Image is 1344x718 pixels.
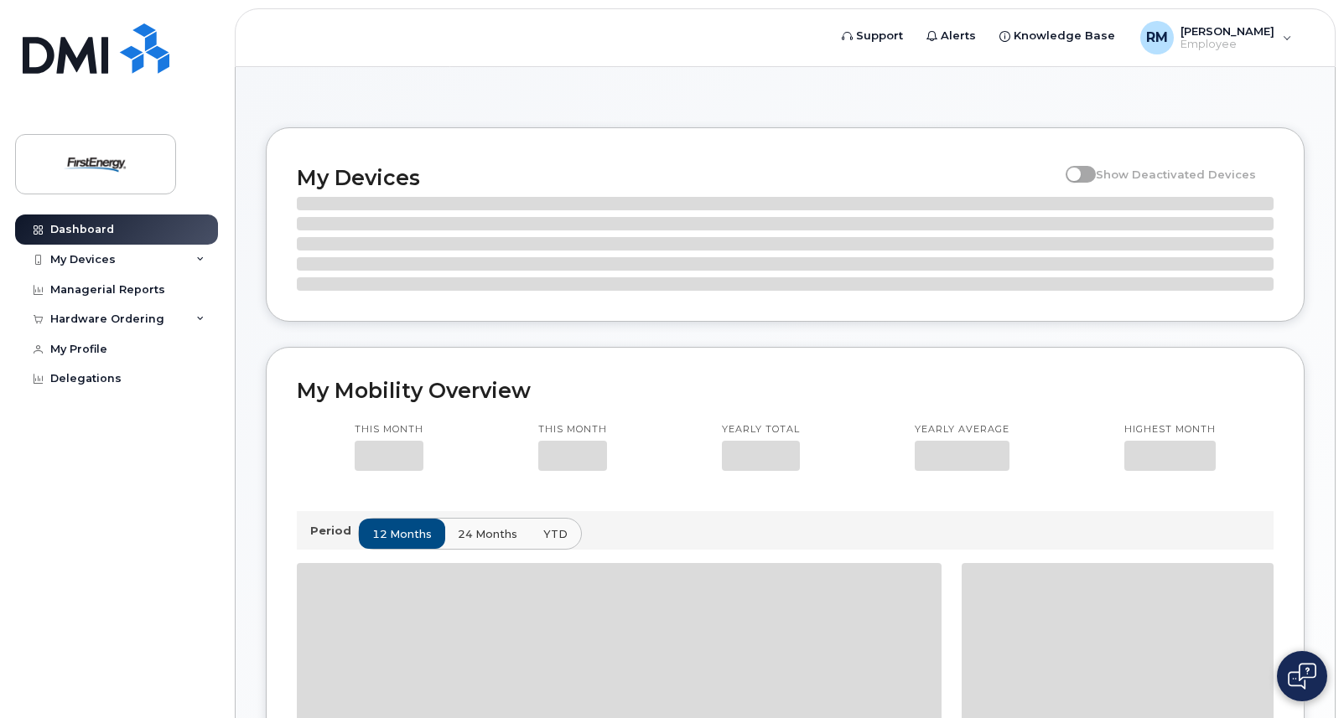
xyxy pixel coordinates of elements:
h2: My Mobility Overview [297,378,1274,403]
span: 24 months [458,526,517,542]
span: Show Deactivated Devices [1096,168,1256,181]
p: Yearly total [722,423,800,436]
h2: My Devices [297,165,1057,190]
p: Yearly average [915,423,1009,436]
span: YTD [543,526,568,542]
input: Show Deactivated Devices [1066,158,1079,172]
img: Open chat [1288,663,1316,690]
p: Highest month [1124,423,1216,436]
p: This month [538,423,607,436]
p: Period [310,523,358,539]
p: This month [355,423,423,436]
